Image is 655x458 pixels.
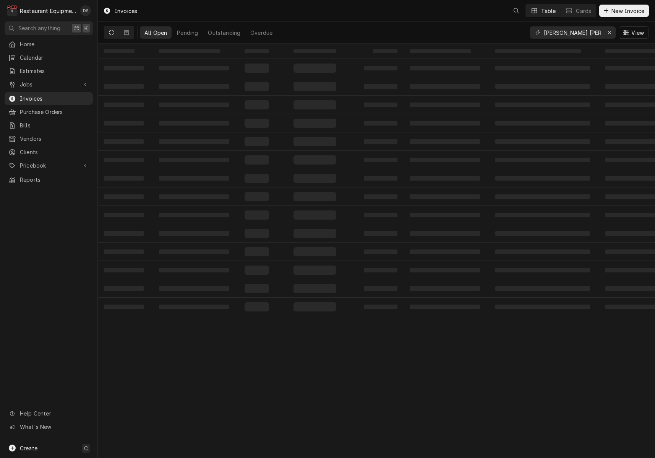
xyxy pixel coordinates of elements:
span: ⌘ [74,24,79,32]
span: ‌ [495,213,590,217]
span: ‌ [104,249,144,254]
span: ‌ [159,286,229,291]
span: Estimates [20,67,89,75]
span: ‌ [245,302,269,311]
span: ‌ [159,139,229,144]
span: ‌ [364,194,397,199]
span: ‌ [104,121,144,126]
span: ‌ [364,84,397,89]
span: Reports [20,176,89,184]
a: Go to Pricebook [5,159,93,172]
span: ‌ [159,176,229,181]
span: ‌ [410,84,480,89]
span: ‌ [293,192,336,201]
span: ‌ [104,268,144,272]
span: Jobs [20,80,78,88]
span: ‌ [245,64,269,73]
span: New Invoice [610,7,646,15]
span: ‌ [364,66,397,70]
span: ‌ [410,268,480,272]
span: ‌ [104,139,144,144]
button: View [619,26,649,39]
span: ‌ [293,174,336,183]
div: Pending [177,29,198,37]
span: ‌ [364,231,397,236]
div: Cards [576,7,591,15]
a: Purchase Orders [5,106,93,118]
div: All Open [144,29,167,37]
a: Home [5,38,93,51]
span: ‌ [410,49,471,53]
a: Clients [5,146,93,158]
span: ‌ [293,137,336,146]
span: ‌ [495,268,590,272]
span: ‌ [159,194,229,199]
div: Outstanding [208,29,240,37]
span: ‌ [159,268,229,272]
span: ‌ [495,176,590,181]
span: What's New [20,423,88,431]
span: ‌ [159,231,229,236]
span: ‌ [410,231,480,236]
a: Estimates [5,65,93,77]
span: View [630,29,645,37]
span: Purchase Orders [20,108,89,116]
span: ‌ [245,49,269,53]
span: ‌ [104,305,144,309]
span: ‌ [495,194,590,199]
span: ‌ [495,121,590,126]
a: Invoices [5,92,93,105]
span: ‌ [159,305,229,309]
span: ‌ [495,103,590,107]
span: ‌ [159,103,229,107]
span: ‌ [104,158,144,162]
span: ‌ [410,139,480,144]
span: ‌ [245,247,269,256]
span: ‌ [293,266,336,275]
span: Create [20,445,37,451]
span: ‌ [410,158,480,162]
span: Help Center [20,409,88,417]
span: ‌ [293,155,336,165]
span: ‌ [293,302,336,311]
span: ‌ [104,176,144,181]
span: ‌ [495,139,590,144]
span: ‌ [495,84,590,89]
span: ‌ [410,286,480,291]
span: Vendors [20,135,89,143]
span: ‌ [245,82,269,91]
a: Go to What's New [5,421,93,433]
span: Clients [20,148,89,156]
table: All Open Invoices List Loading [98,44,655,458]
span: ‌ [104,49,135,53]
span: ‌ [104,66,144,70]
span: ‌ [245,174,269,183]
span: ‌ [364,139,397,144]
span: ‌ [293,100,336,109]
div: R [7,5,18,16]
span: ‌ [495,158,590,162]
span: ‌ [495,49,581,53]
span: ‌ [293,229,336,238]
span: ‌ [245,119,269,128]
span: ‌ [364,176,397,181]
span: Search anything [18,24,60,32]
span: ‌ [159,158,229,162]
span: ‌ [364,286,397,291]
span: ‌ [495,231,590,236]
span: ‌ [364,249,397,254]
span: ‌ [159,84,229,89]
span: ‌ [245,100,269,109]
span: ‌ [410,249,480,254]
span: ‌ [104,84,144,89]
a: Bills [5,119,93,132]
span: ‌ [104,213,144,217]
div: Overdue [250,29,272,37]
span: ‌ [293,210,336,220]
span: ‌ [104,231,144,236]
span: ‌ [159,249,229,254]
span: ‌ [104,286,144,291]
span: Home [20,40,89,48]
span: ‌ [410,103,480,107]
span: ‌ [245,229,269,238]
